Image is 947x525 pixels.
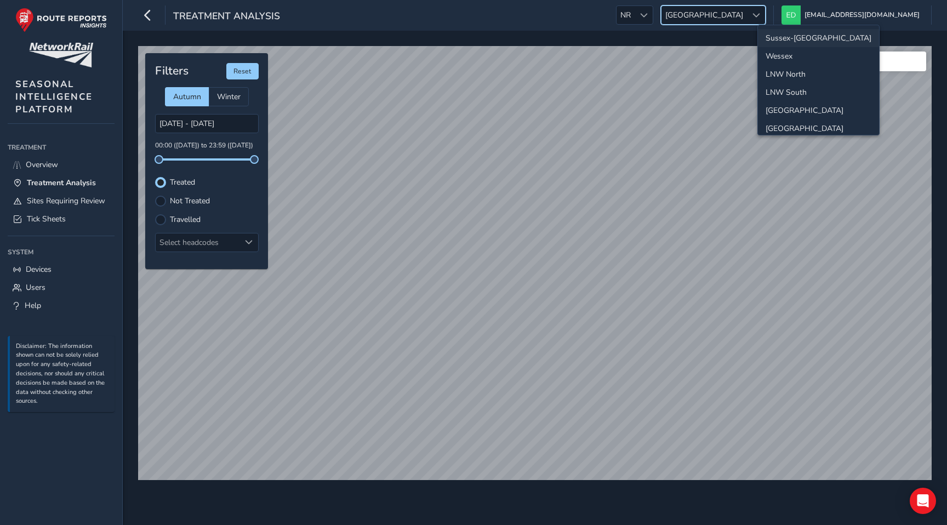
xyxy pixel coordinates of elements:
button: [EMAIL_ADDRESS][DOMAIN_NAME] [781,5,923,25]
span: Tick Sheets [27,214,66,224]
a: Users [8,278,115,296]
a: Help [8,296,115,315]
span: Treatment Analysis [27,178,96,188]
img: diamond-layout [781,5,801,25]
a: Sites Requiring Review [8,192,115,210]
label: Travelled [170,216,201,224]
a: Treatment Analysis [8,174,115,192]
div: Winter [209,87,249,106]
li: Sussex-Kent [758,29,879,47]
span: [GEOGRAPHIC_DATA] [661,6,747,24]
li: LNW South [758,83,879,101]
span: Sites Requiring Review [27,196,105,206]
img: customer logo [29,43,93,67]
div: System [8,244,115,260]
div: Open Intercom Messenger [910,488,936,514]
span: Overview [26,159,58,170]
li: LNW North [758,65,879,83]
li: Wessex [758,47,879,65]
canvas: Map [138,46,932,480]
span: Treatment Analysis [173,9,280,25]
label: Treated [170,179,195,186]
p: 00:00 ([DATE]) to 23:59 ([DATE]) [155,141,259,151]
span: [EMAIL_ADDRESS][DOMAIN_NAME] [805,5,920,25]
label: Not Treated [170,197,210,205]
p: Disclaimer: The information shown can not be solely relied upon for any safety-related decisions,... [16,342,109,407]
li: North and East [758,101,879,119]
div: Autumn [165,87,209,106]
a: Overview [8,156,115,174]
a: Tick Sheets [8,210,115,228]
span: Autumn [173,92,201,102]
span: NR [617,6,635,24]
div: Treatment [8,139,115,156]
button: Reset [226,63,259,79]
span: Winter [217,92,241,102]
img: rr logo [15,8,107,32]
h4: Filters [155,64,189,78]
a: Devices [8,260,115,278]
span: Help [25,300,41,311]
span: Devices [26,264,52,275]
li: Wales [758,119,879,138]
span: SEASONAL INTELLIGENCE PLATFORM [15,78,93,116]
span: Users [26,282,45,293]
div: Select headcodes [156,233,240,252]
